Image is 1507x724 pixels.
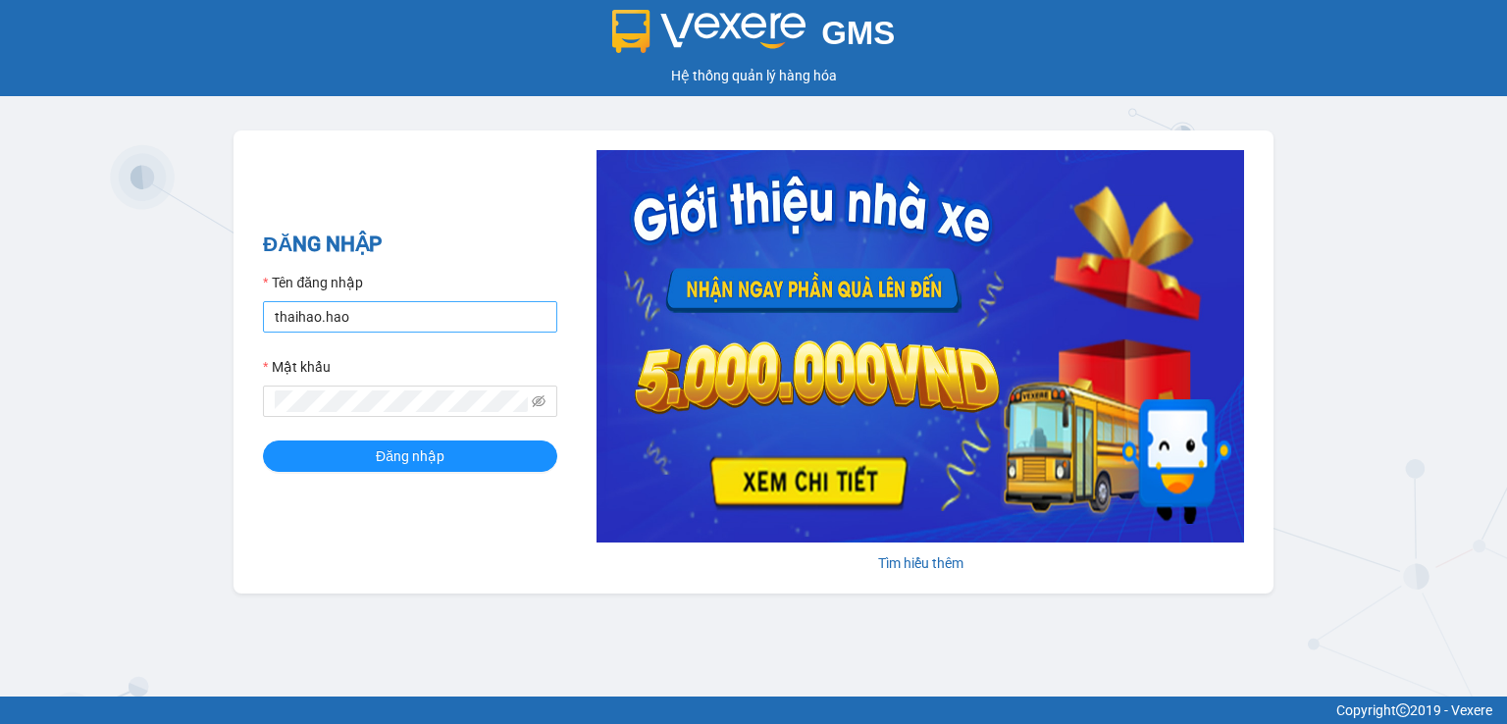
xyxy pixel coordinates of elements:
[263,272,363,293] label: Tên đăng nhập
[263,229,557,261] h2: ĐĂNG NHẬP
[1396,703,1410,717] span: copyright
[275,390,528,412] input: Mật khẩu
[597,552,1244,574] div: Tìm hiểu thêm
[532,394,546,408] span: eye-invisible
[597,150,1244,543] img: banner-0
[263,440,557,472] button: Đăng nhập
[5,65,1502,86] div: Hệ thống quản lý hàng hóa
[263,356,331,378] label: Mật khẩu
[612,10,806,53] img: logo 2
[376,445,444,467] span: Đăng nhập
[612,29,896,45] a: GMS
[263,301,557,333] input: Tên đăng nhập
[821,15,895,51] span: GMS
[15,699,1492,721] div: Copyright 2019 - Vexere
